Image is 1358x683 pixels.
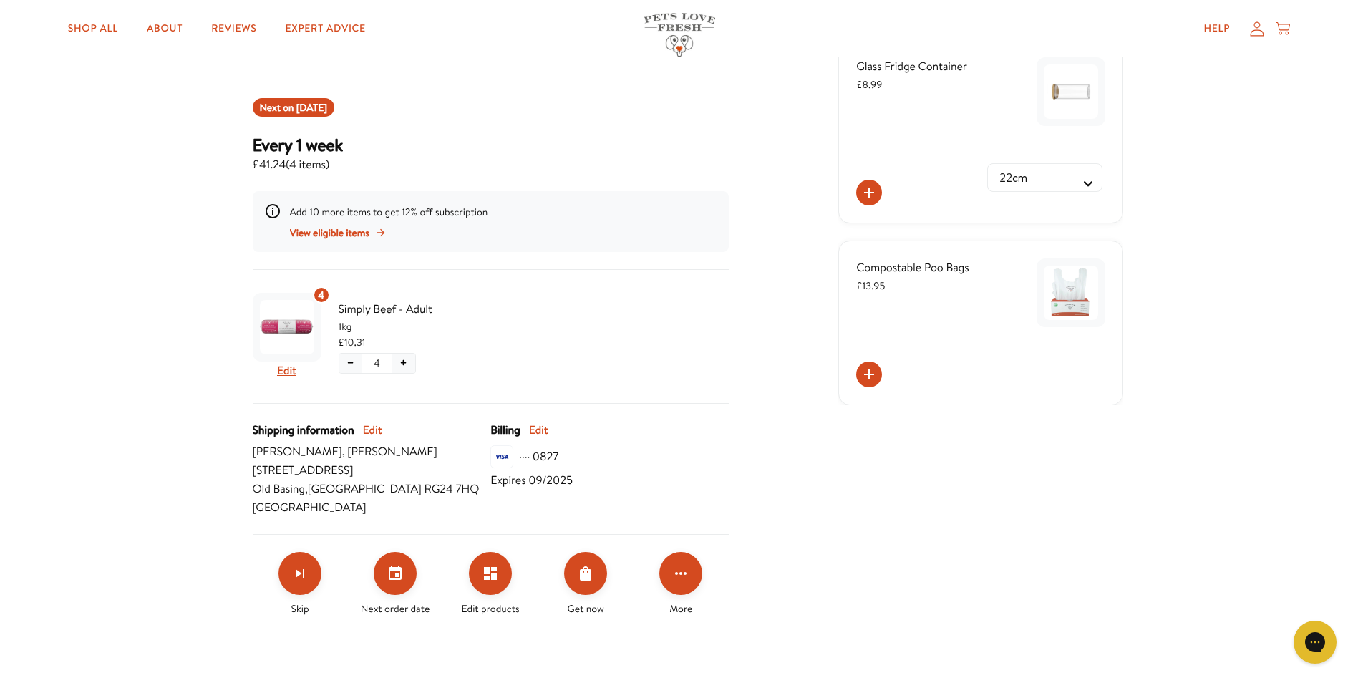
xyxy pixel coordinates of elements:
[339,334,366,350] span: £10.31
[1286,616,1344,669] iframe: Gorgias live chat messenger
[519,447,558,466] span: ···· 0827
[374,552,417,595] button: Set your next order date
[291,601,309,616] span: Skip
[1044,266,1098,320] img: Compostable Poo Bags
[274,14,377,43] a: Expert Advice
[290,205,488,219] span: Add 10 more items to get 12% off subscription
[253,134,729,174] div: Subscription for 4 items with cost £41.24. Renews Every 1 week
[462,601,520,616] span: Edit products
[253,498,491,517] span: [GEOGRAPHIC_DATA]
[253,134,343,155] h3: Every 1 week
[856,59,967,74] span: Glass Fridge Container
[469,552,512,595] button: Edit products
[278,552,321,595] button: Skip subscription
[253,287,480,386] div: Subscription product: Simply Beef - Adult
[253,98,334,117] div: Shipment 2025-09-07T11:30:55.183+00:00
[856,260,969,276] span: Compostable Poo Bags
[392,354,415,373] button: Increase quantity
[856,77,882,92] span: £8.99
[260,100,327,115] span: Next on
[361,601,430,616] span: Next order date
[253,552,729,616] div: Make changes for subscription
[669,601,692,616] span: More
[1192,14,1241,43] a: Help
[318,287,324,303] span: 4
[260,300,314,354] img: Simply Beef - Adult
[529,421,548,440] button: Edit
[490,421,520,440] span: Billing
[253,155,343,174] span: £41.24 ( 4 items )
[200,14,268,43] a: Reviews
[490,445,513,468] img: svg%3E
[253,442,491,461] span: [PERSON_NAME], [PERSON_NAME]
[290,225,369,241] span: View eligible items
[374,355,380,371] span: 4
[253,461,491,480] span: [STREET_ADDRESS]
[568,601,604,616] span: Get now
[339,300,480,319] span: Simply Beef - Adult
[57,14,130,43] a: Shop All
[253,421,354,440] span: Shipping information
[277,362,296,380] button: Edit
[659,552,702,595] button: Click for more options
[339,354,362,373] button: Decrease quantity
[1044,64,1098,119] img: Glass Fridge Container
[363,421,382,440] button: Edit
[253,480,491,498] span: Old Basing , [GEOGRAPHIC_DATA] RG24 7HQ
[313,286,330,304] div: 4 units of item: Simply Beef - Adult
[296,100,327,115] span: Sep 7, 2025 (Europe/London)
[564,552,607,595] button: Order Now
[135,14,194,43] a: About
[644,13,715,57] img: Pets Love Fresh
[339,319,480,334] span: 1kg
[490,471,573,490] span: Expires 09/2025
[856,278,885,293] span: £13.95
